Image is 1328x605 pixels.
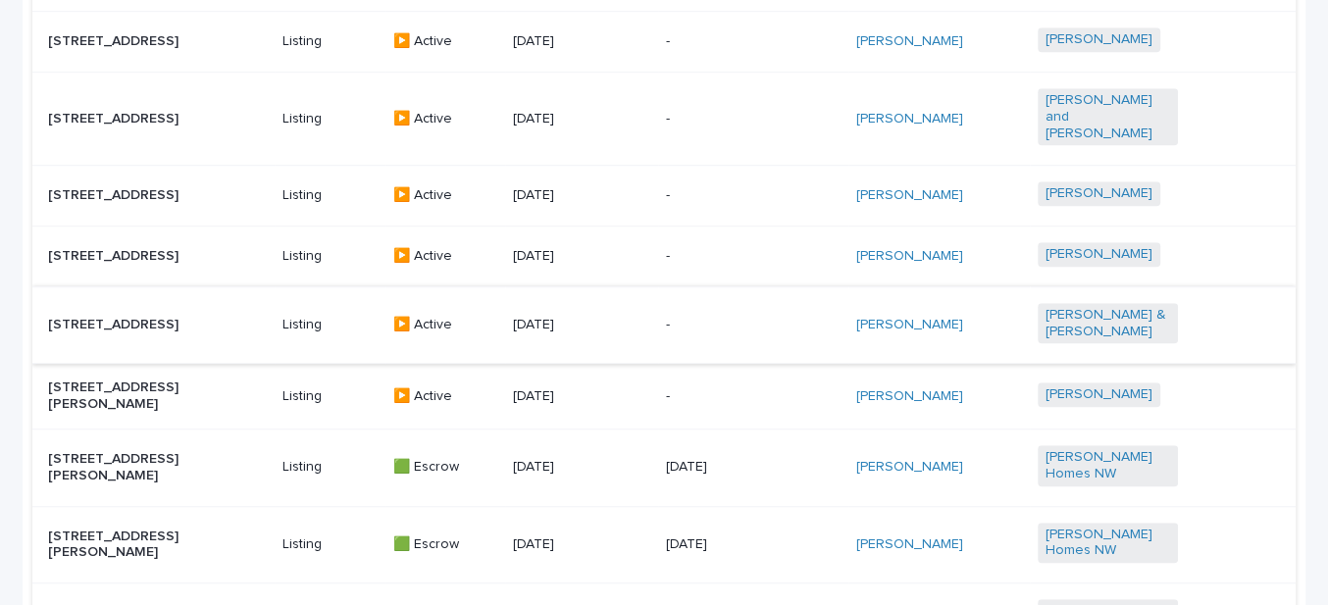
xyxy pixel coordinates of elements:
[856,536,963,553] a: [PERSON_NAME]
[32,506,1295,583] tr: [STREET_ADDRESS][PERSON_NAME]Listing🟩 Escrow[DATE][DATE][PERSON_NAME] [PERSON_NAME] Homes NW
[1046,449,1170,482] a: [PERSON_NAME] Homes NW
[32,72,1295,165] tr: [STREET_ADDRESS]Listing▶️ Active[DATE]-[PERSON_NAME] [PERSON_NAME] and [PERSON_NAME]
[32,286,1295,364] tr: [STREET_ADDRESS]Listing▶️ Active[DATE]-[PERSON_NAME] [PERSON_NAME] & [PERSON_NAME]
[282,459,377,476] p: Listing
[513,33,650,50] p: [DATE]
[513,248,650,265] p: [DATE]
[48,187,188,204] p: [STREET_ADDRESS]
[856,388,963,405] a: [PERSON_NAME]
[48,33,188,50] p: [STREET_ADDRESS]
[32,227,1295,287] tr: [STREET_ADDRESS]Listing▶️ Active[DATE]-[PERSON_NAME] [PERSON_NAME]
[48,529,188,562] p: [STREET_ADDRESS][PERSON_NAME]
[666,111,806,127] p: -
[856,111,963,127] a: [PERSON_NAME]
[666,459,806,476] p: [DATE]
[856,248,963,265] a: [PERSON_NAME]
[393,536,498,553] p: 🟩 Escrow
[666,388,806,405] p: -
[282,111,377,127] p: Listing
[513,536,650,553] p: [DATE]
[393,459,498,476] p: 🟩 Escrow
[48,248,188,265] p: [STREET_ADDRESS]
[48,111,188,127] p: [STREET_ADDRESS]
[393,33,498,50] p: ▶️ Active
[282,388,377,405] p: Listing
[48,379,188,413] p: [STREET_ADDRESS][PERSON_NAME]
[666,33,806,50] p: -
[393,111,498,127] p: ▶️ Active
[1046,92,1170,141] a: [PERSON_NAME] and [PERSON_NAME]
[856,33,963,50] a: [PERSON_NAME]
[32,12,1295,73] tr: [STREET_ADDRESS]Listing▶️ Active[DATE]-[PERSON_NAME] [PERSON_NAME]
[393,248,498,265] p: ▶️ Active
[856,459,963,476] a: [PERSON_NAME]
[513,459,650,476] p: [DATE]
[513,388,650,405] p: [DATE]
[393,317,498,333] p: ▶️ Active
[32,364,1295,429] tr: [STREET_ADDRESS][PERSON_NAME]Listing▶️ Active[DATE]-[PERSON_NAME] [PERSON_NAME]
[282,187,377,204] p: Listing
[513,187,650,204] p: [DATE]
[32,429,1295,507] tr: [STREET_ADDRESS][PERSON_NAME]Listing🟩 Escrow[DATE][DATE][PERSON_NAME] [PERSON_NAME] Homes NW
[666,536,806,553] p: [DATE]
[282,248,377,265] p: Listing
[48,451,188,484] p: [STREET_ADDRESS][PERSON_NAME]
[282,33,377,50] p: Listing
[1046,307,1170,340] a: [PERSON_NAME] & [PERSON_NAME]
[32,166,1295,227] tr: [STREET_ADDRESS]Listing▶️ Active[DATE]-[PERSON_NAME] [PERSON_NAME]
[393,388,498,405] p: ▶️ Active
[666,187,806,204] p: -
[856,317,963,333] a: [PERSON_NAME]
[48,317,188,333] p: [STREET_ADDRESS]
[666,248,806,265] p: -
[282,536,377,553] p: Listing
[1046,185,1152,202] a: [PERSON_NAME]
[1046,31,1152,48] a: [PERSON_NAME]
[1046,246,1152,263] a: [PERSON_NAME]
[666,317,806,333] p: -
[513,111,650,127] p: [DATE]
[513,317,650,333] p: [DATE]
[1046,527,1170,560] a: [PERSON_NAME] Homes NW
[1046,386,1152,403] a: [PERSON_NAME]
[282,317,377,333] p: Listing
[393,187,498,204] p: ▶️ Active
[856,187,963,204] a: [PERSON_NAME]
